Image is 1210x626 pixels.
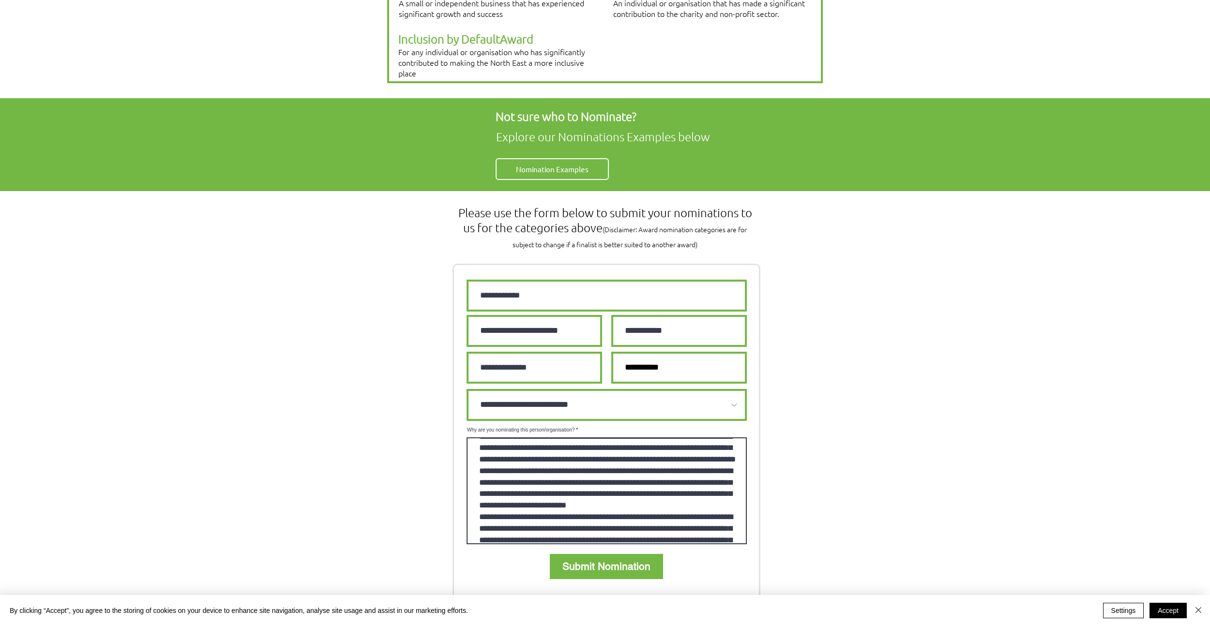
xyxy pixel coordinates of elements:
[398,46,585,78] span: For any individual or organisation who has significantly contributed to making the North East a m...
[516,164,589,174] span: Nomination Examples
[496,158,609,180] a: Nomination Examples
[398,31,469,46] span: Inclusion by D
[10,606,468,615] span: By clicking “Accept”, you agree to the storing of cookies on your device to enhance site navigati...
[496,109,636,123] span: Not sure who to Nominate?
[1103,603,1144,618] button: Settings
[467,428,747,432] label: Why are you nominating this person/organisation?
[500,31,533,46] span: Award
[1193,603,1204,618] button: Close
[496,129,710,144] span: Explore our Nominations Examples below
[469,31,500,46] span: efault
[458,205,752,250] span: Please use the form below to submit your nominations to us for the categories above
[1193,604,1204,616] img: Close
[513,224,747,249] span: (Disclaimer: Award nomination categories are for subject to change if a finalist is better suited...
[550,554,663,579] button: Submit Nomination
[467,389,747,421] select: Which award category are you nominating person/organisation for?
[1149,603,1187,618] button: Accept
[562,559,650,573] span: Submit Nomination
